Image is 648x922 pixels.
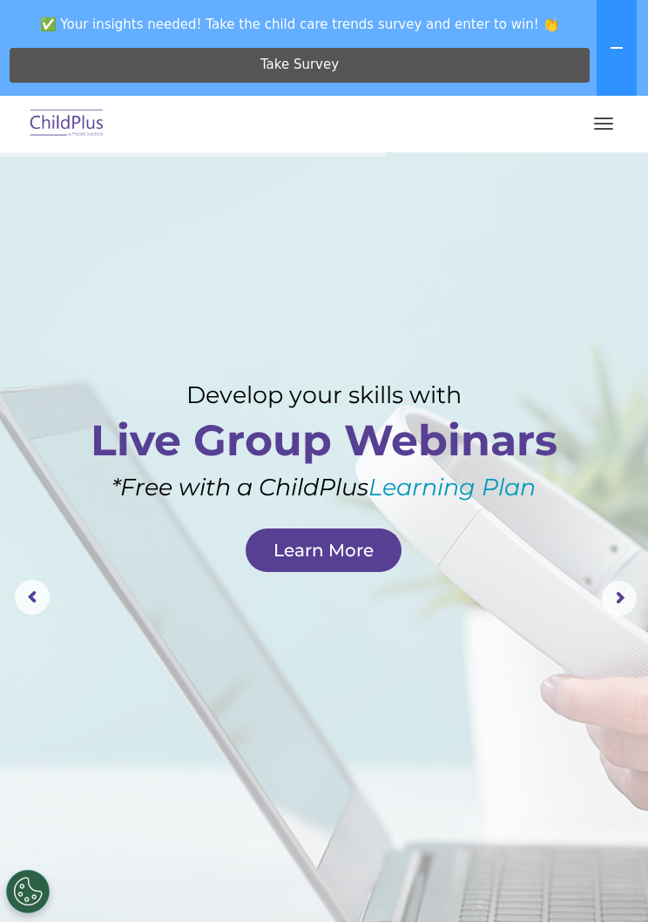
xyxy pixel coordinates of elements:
rs-layer: Live Group Webinars [56,419,591,462]
a: Learning Plan [368,473,536,501]
a: Learn More [246,528,402,572]
img: ChildPlus by Procare Solutions [26,104,108,145]
rs-layer: Develop your skills with [89,381,558,409]
button: Cookies Settings [6,870,50,913]
span: Last name [279,101,332,114]
span: ✅ Your insights needed! Take the child care trends survey and enter to win! 👏 [7,7,593,41]
span: Take Survey [260,50,339,80]
span: Phone number [279,172,353,185]
a: Take Survey [10,48,590,83]
rs-layer: *Free with a ChildPlus [89,474,558,501]
iframe: Chat Widget [354,734,648,922]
